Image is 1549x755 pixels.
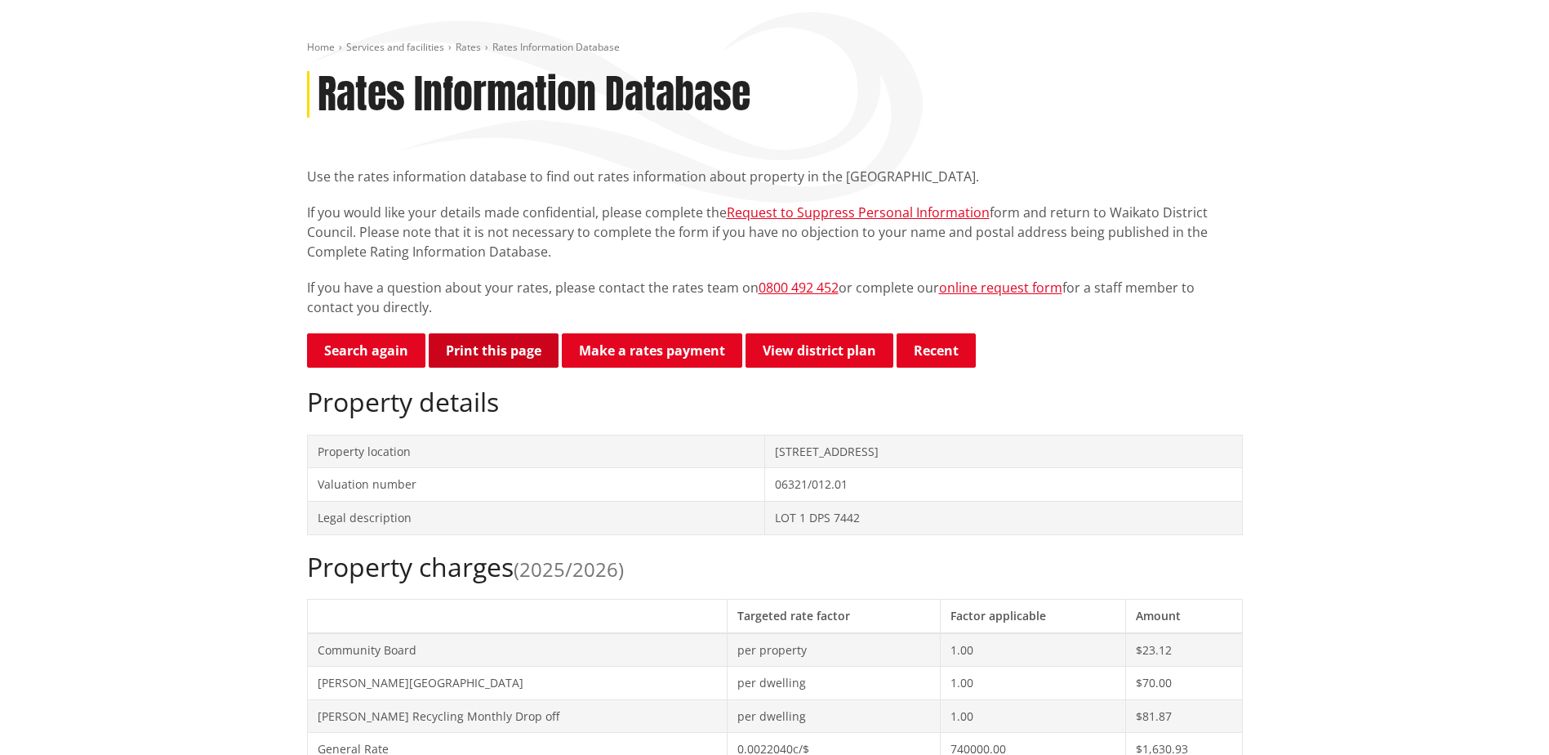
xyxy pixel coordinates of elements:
a: Make a rates payment [562,333,742,368]
td: 1.00 [940,633,1125,667]
a: Search again [307,333,425,368]
p: If you have a question about your rates, please contact the rates team on or complete our for a s... [307,278,1243,317]
td: Legal description [307,501,765,534]
h2: Property charges [307,552,1243,583]
th: Factor applicable [940,599,1125,632]
a: online request form [939,279,1062,297]
td: [PERSON_NAME] Recycling Monthly Drop off [307,699,727,733]
span: Rates Information Database [492,40,620,54]
td: Valuation number [307,468,765,502]
td: per dwelling [727,667,940,700]
nav: breadcrumb [307,41,1243,55]
td: $81.87 [1125,699,1242,733]
p: If you would like your details made confidential, please complete the form and return to Waikato ... [307,203,1243,261]
td: [STREET_ADDRESS] [765,435,1242,468]
td: LOT 1 DPS 7442 [765,501,1242,534]
span: (2025/2026) [514,556,624,583]
p: Use the rates information database to find out rates information about property in the [GEOGRAPHI... [307,167,1243,186]
iframe: Messenger Launcher [1474,686,1533,745]
th: Amount [1125,599,1242,632]
td: 06321/012.01 [765,468,1242,502]
td: per dwelling [727,699,940,733]
a: Request to Suppress Personal Information [727,203,990,221]
a: 0800 492 452 [759,279,839,297]
a: View district plan [746,333,893,368]
td: Community Board [307,633,727,667]
a: Rates [456,40,481,54]
h1: Rates Information Database [318,71,750,118]
td: per property [727,633,940,667]
td: 1.00 [940,667,1125,700]
td: Property location [307,435,765,468]
td: $23.12 [1125,633,1242,667]
h2: Property details [307,386,1243,418]
button: Recent [897,333,976,368]
a: Services and facilities [346,40,444,54]
td: $70.00 [1125,667,1242,700]
td: 1.00 [940,699,1125,733]
td: [PERSON_NAME][GEOGRAPHIC_DATA] [307,667,727,700]
button: Print this page [429,333,559,368]
a: Home [307,40,335,54]
th: Targeted rate factor [727,599,940,632]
